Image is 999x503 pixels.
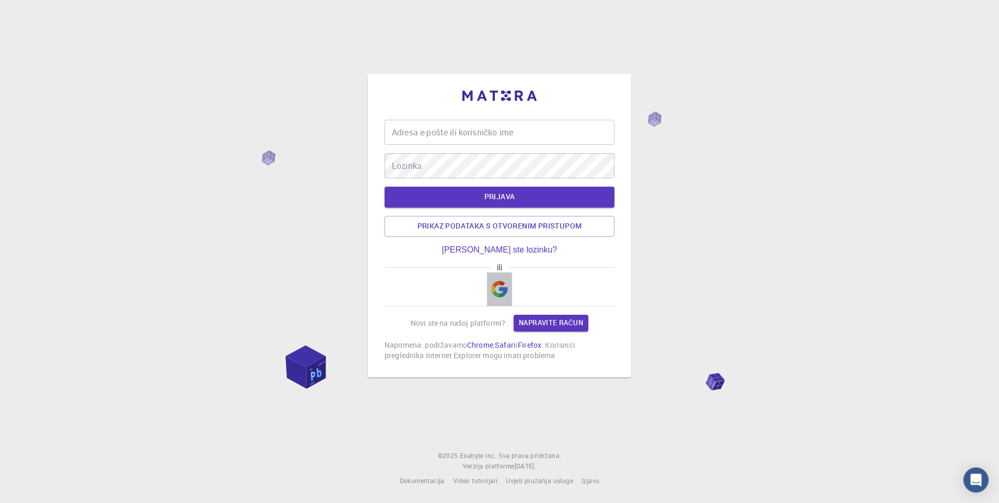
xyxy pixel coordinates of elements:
[582,476,599,485] span: Izjavu
[463,461,515,472] span: Verzija platforme
[492,263,507,272] span: ili
[438,451,460,461] span: ©
[495,340,516,350] a: Safari
[400,476,445,485] span: Dokumentacija
[460,451,496,460] span: Exabyte Inc.
[963,467,989,493] div: Otvorite Interkom Messenger
[460,451,496,461] a: Exabyte Inc.
[442,245,557,255] a: [PERSON_NAME] ste lozinku?
[385,340,614,361] p: Napomena: podržavamo , i . Korisnici preglednika Internet Explorer mogu imati problema.
[515,461,537,472] a: [DATE].
[518,340,541,350] a: Firefox
[443,451,458,460] font: 2025
[453,476,497,485] span: Video tutorijali
[417,220,582,233] font: Prikaz podataka s otvorenim pristupom
[400,476,445,486] a: Dokumentacija
[411,318,505,328] p: Novi ste na našoj platformi?
[506,476,573,486] a: Uvjeti pružanja usluge
[453,476,497,486] a: Video tutorijali
[498,451,561,461] span: Sva prava pridržana.
[514,315,588,331] a: Napravite račun
[385,187,614,208] button: PRIJAVA
[467,340,493,350] a: Chrome
[484,190,515,203] font: PRIJAVA
[519,317,583,329] font: Napravite račun
[515,462,537,470] span: [DATE] .
[491,281,508,298] img: Google
[385,216,614,237] a: Prikaz podataka s otvorenim pristupom
[506,476,573,485] span: Uvjeti pružanja usluge
[582,476,599,486] a: Izjavu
